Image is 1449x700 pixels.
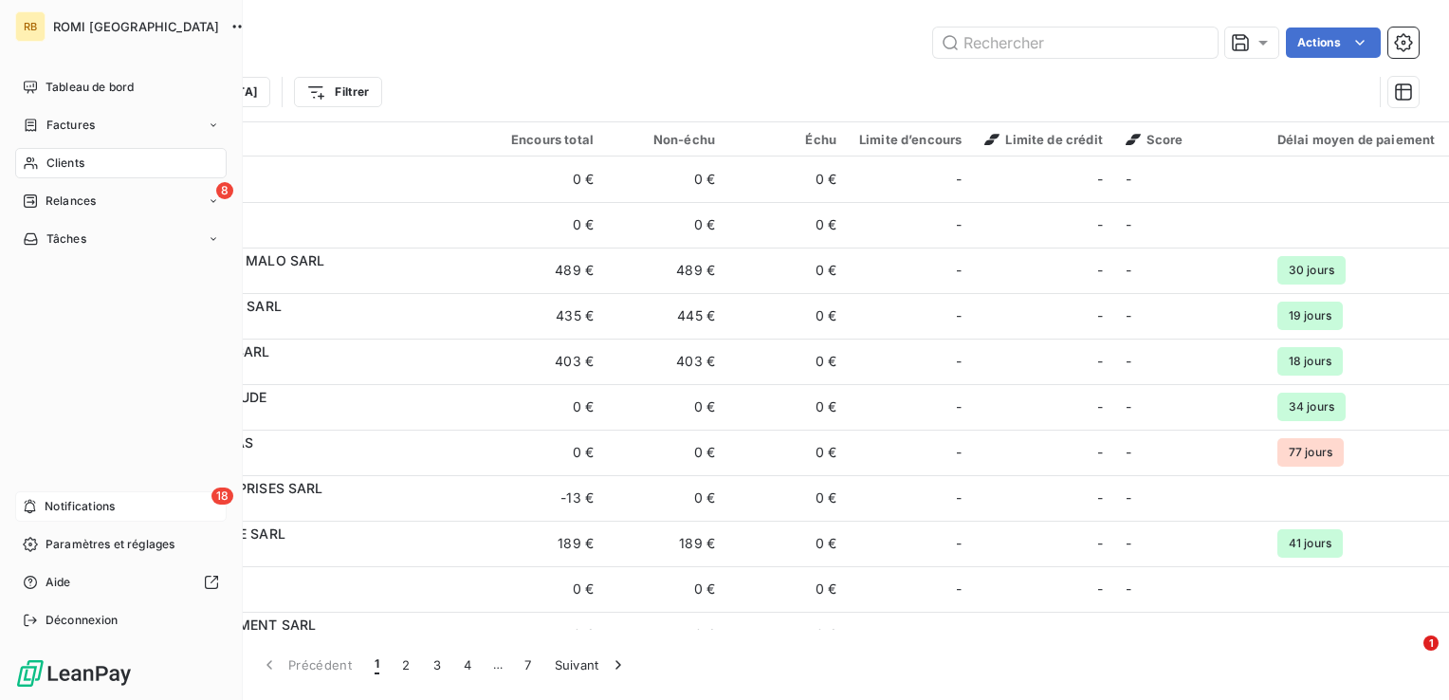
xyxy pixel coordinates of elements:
[605,202,726,248] td: 0 €
[726,475,848,521] td: 0 €
[726,157,848,202] td: 0 €
[726,521,848,566] td: 0 €
[1097,580,1103,599] span: -
[956,306,962,325] span: -
[46,612,119,629] span: Déconnexion
[726,566,848,612] td: 0 €
[726,248,848,293] td: 0 €
[1097,170,1103,189] span: -
[248,645,363,685] button: Précédent
[1097,215,1103,234] span: -
[15,11,46,42] div: RB
[1286,28,1381,58] button: Actions
[859,132,962,147] div: Limite d’encours
[1277,302,1343,330] span: 19 jours
[484,430,605,475] td: 0 €
[15,658,133,689] img: Logo LeanPay
[956,625,962,644] span: -
[956,215,962,234] span: -
[46,574,71,591] span: Aide
[605,566,726,612] td: 0 €
[933,28,1218,58] input: Rechercher
[53,19,219,34] span: ROMI [GEOGRAPHIC_DATA]
[956,261,962,280] span: -
[46,536,174,553] span: Paramètres et réglages
[1097,534,1103,553] span: -
[131,543,472,562] span: C010054
[956,488,962,507] span: -
[1097,625,1103,644] span: -
[1126,444,1131,460] span: -
[605,248,726,293] td: 489 €
[1126,489,1131,506] span: -
[131,498,472,517] span: C304607
[1277,393,1346,421] span: 34 jours
[484,293,605,339] td: 435 €
[956,170,962,189] span: -
[1126,626,1131,642] span: -
[46,155,84,172] span: Clients
[484,339,605,384] td: 403 €
[956,352,962,371] span: -
[605,521,726,566] td: 189 €
[131,270,472,289] span: C010206
[1097,261,1103,280] span: -
[131,452,472,471] span: C303969
[216,182,233,199] span: 8
[605,293,726,339] td: 445 €
[15,567,227,598] a: Aide
[131,589,472,608] span: C308534
[46,117,95,134] span: Factures
[543,645,639,685] button: Suivant
[483,650,513,680] span: …
[484,566,605,612] td: 0 €
[484,384,605,430] td: 0 €
[984,132,1102,147] span: Limite de crédit
[738,132,836,147] div: Échu
[45,498,115,515] span: Notifications
[605,475,726,521] td: 0 €
[484,248,605,293] td: 489 €
[1126,216,1131,232] span: -
[1126,353,1131,369] span: -
[1097,352,1103,371] span: -
[1277,347,1343,376] span: 18 jours
[1126,307,1131,323] span: -
[616,132,715,147] div: Non-échu
[1097,443,1103,462] span: -
[726,293,848,339] td: 0 €
[363,645,391,685] button: 1
[422,645,452,685] button: 3
[1126,398,1131,414] span: -
[726,612,848,657] td: 0 €
[484,612,605,657] td: 0 €
[605,339,726,384] td: 403 €
[1126,132,1183,147] span: Score
[1277,256,1346,285] span: 30 jours
[605,430,726,475] td: 0 €
[1423,636,1439,651] span: 1
[211,488,233,505] span: 18
[1126,535,1131,551] span: -
[1097,397,1103,416] span: -
[294,77,381,107] button: Filtrer
[46,79,134,96] span: Tableau de bord
[484,202,605,248] td: 0 €
[1385,636,1430,681] iframe: Intercom live chat
[46,230,86,248] span: Tâches
[452,645,483,685] button: 4
[484,521,605,566] td: 189 €
[484,157,605,202] td: 0 €
[1126,171,1131,187] span: -
[1097,488,1103,507] span: -
[1277,529,1343,558] span: 41 jours
[605,612,726,657] td: 0 €
[956,580,962,599] span: -
[726,339,848,384] td: 0 €
[131,179,472,198] span: C309020
[131,407,472,426] span: C308345
[1277,438,1344,467] span: 77 jours
[605,384,726,430] td: 0 €
[605,157,726,202] td: 0 €
[131,316,472,335] span: C300791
